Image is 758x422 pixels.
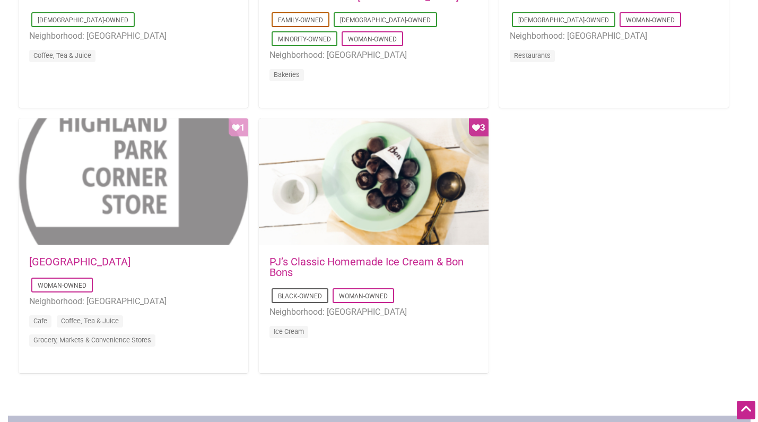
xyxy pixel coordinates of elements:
[38,282,86,289] a: Woman-Owned
[33,336,151,344] a: Grocery, Markets & Convenience Stores
[737,401,755,419] div: Scroll Back to Top
[514,51,551,59] a: Restaurants
[29,255,130,268] a: [GEOGRAPHIC_DATA]
[269,48,478,62] li: Neighborhood: [GEOGRAPHIC_DATA]
[339,292,388,300] a: Woman-Owned
[626,16,675,24] a: Woman-Owned
[61,317,119,325] a: Coffee, Tea & Juice
[269,305,478,319] li: Neighborhood: [GEOGRAPHIC_DATA]
[278,292,322,300] a: Black-Owned
[340,16,431,24] a: [DEMOGRAPHIC_DATA]-Owned
[274,328,304,335] a: Ice Cream
[33,51,91,59] a: Coffee, Tea & Juice
[510,29,718,43] li: Neighborhood: [GEOGRAPHIC_DATA]
[274,71,300,79] a: Bakeries
[269,255,464,279] a: PJ’s Classic Homemade Ice Cream & Bon Bons
[278,36,331,43] a: Minority-Owned
[33,317,47,325] a: Cafe
[348,36,397,43] a: Woman-Owned
[29,295,238,308] li: Neighborhood: [GEOGRAPHIC_DATA]
[278,16,323,24] a: Family-Owned
[38,16,128,24] a: [DEMOGRAPHIC_DATA]-Owned
[518,16,609,24] a: [DEMOGRAPHIC_DATA]-Owned
[29,29,238,43] li: Neighborhood: [GEOGRAPHIC_DATA]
